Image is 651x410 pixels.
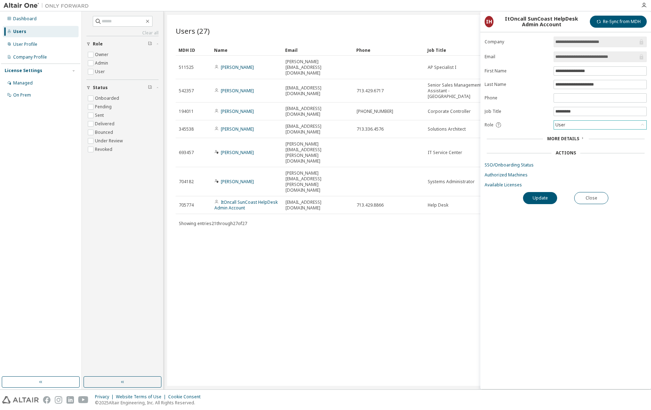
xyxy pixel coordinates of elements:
[13,16,37,22] div: Dashboard
[13,54,47,60] div: Company Profile
[2,396,39,404] img: altair_logo.svg
[148,41,152,47] span: Clear filter
[485,182,647,188] a: Available Licenses
[285,44,351,56] div: Email
[485,68,549,74] label: First Name
[574,192,608,204] button: Close
[179,65,194,70] span: 511525
[554,121,646,129] div: User
[95,120,116,128] label: Delivered
[95,145,114,154] label: Revoked
[176,26,210,36] span: Users (27)
[95,400,205,406] p: © 2025 Altair Engineering, Inc. All Rights Reserved.
[5,68,42,73] div: License Settings
[95,103,113,111] label: Pending
[66,396,74,404] img: linkedin.svg
[286,85,350,97] span: [EMAIL_ADDRESS][DOMAIN_NAME]
[221,149,254,155] a: [PERSON_NAME]
[221,108,254,114] a: [PERSON_NAME]
[95,59,110,67] label: Admin
[485,172,647,178] a: Authorized Machines
[116,394,168,400] div: Website Terms of Use
[547,136,579,142] span: More Details
[179,126,194,132] span: 345538
[13,92,31,98] div: On Prem
[86,36,159,52] button: Role
[214,44,279,56] div: Name
[286,124,350,135] span: [EMAIL_ADDRESS][DOMAIN_NAME]
[179,150,194,155] span: 693457
[78,396,89,404] img: youtube.svg
[4,2,92,9] img: Altair One
[214,199,278,211] a: ItOncall SunCoast HelpDesk Admin Account
[93,41,103,47] span: Role
[357,126,384,132] span: 713.336.4576
[428,65,456,70] span: AP Specialist I
[485,82,549,87] label: Last Name
[168,394,205,400] div: Cookie Consent
[590,16,647,28] button: Re-Sync from MDH
[13,42,37,47] div: User Profile
[179,109,194,114] span: 194011
[286,106,350,117] span: [EMAIL_ADDRESS][DOMAIN_NAME]
[485,39,549,45] label: Company
[43,396,50,404] img: facebook.svg
[428,179,475,185] span: Systems Administrator
[523,192,557,204] button: Update
[357,88,384,94] span: 713.429.6717
[95,67,106,76] label: User
[93,85,108,91] span: Status
[286,59,350,76] span: [PERSON_NAME][EMAIL_ADDRESS][DOMAIN_NAME]
[221,126,254,132] a: [PERSON_NAME]
[221,88,254,94] a: [PERSON_NAME]
[55,396,62,404] img: instagram.svg
[178,44,208,56] div: MDH ID
[179,202,194,208] span: 705774
[427,44,493,56] div: Job Title
[221,179,254,185] a: [PERSON_NAME]
[221,64,254,70] a: [PERSON_NAME]
[554,121,566,129] div: User
[428,82,492,99] span: Senior Sales Management Assistant - [GEOGRAPHIC_DATA]
[86,30,159,36] a: Clear all
[95,128,114,137] label: Bounced
[95,394,116,400] div: Privacy
[179,179,194,185] span: 704182
[95,50,110,59] label: Owner
[95,137,124,145] label: Under Review
[498,16,586,27] div: ItOncall SunCoast HelpDesk Admin Account
[428,202,448,208] span: Help Desk
[485,122,493,128] span: Role
[357,109,393,114] span: [PHONE_NUMBER]
[95,94,121,103] label: Onboarded
[179,88,194,94] span: 542357
[286,170,350,193] span: [PERSON_NAME][EMAIL_ADDRESS][PERSON_NAME][DOMAIN_NAME]
[286,141,350,164] span: [PERSON_NAME][EMAIL_ADDRESS][PERSON_NAME][DOMAIN_NAME]
[485,109,549,114] label: Job Title
[485,54,549,60] label: Email
[13,80,33,86] div: Managed
[428,150,462,155] span: IT Service Center
[428,126,466,132] span: Solutions Architect
[428,109,471,114] span: Corporate Controller
[179,220,247,226] span: Showing entries 21 through 27 of 27
[485,16,493,27] div: IH
[148,85,152,91] span: Clear filter
[485,95,549,101] label: Phone
[357,202,384,208] span: 713.429.8866
[86,80,159,95] button: Status
[13,29,26,34] div: Users
[286,199,350,211] span: [EMAIL_ADDRESS][DOMAIN_NAME]
[95,111,105,120] label: Sent
[356,44,422,56] div: Phone
[556,150,576,156] div: Actions
[485,162,647,168] a: SSO/Onboarding Status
